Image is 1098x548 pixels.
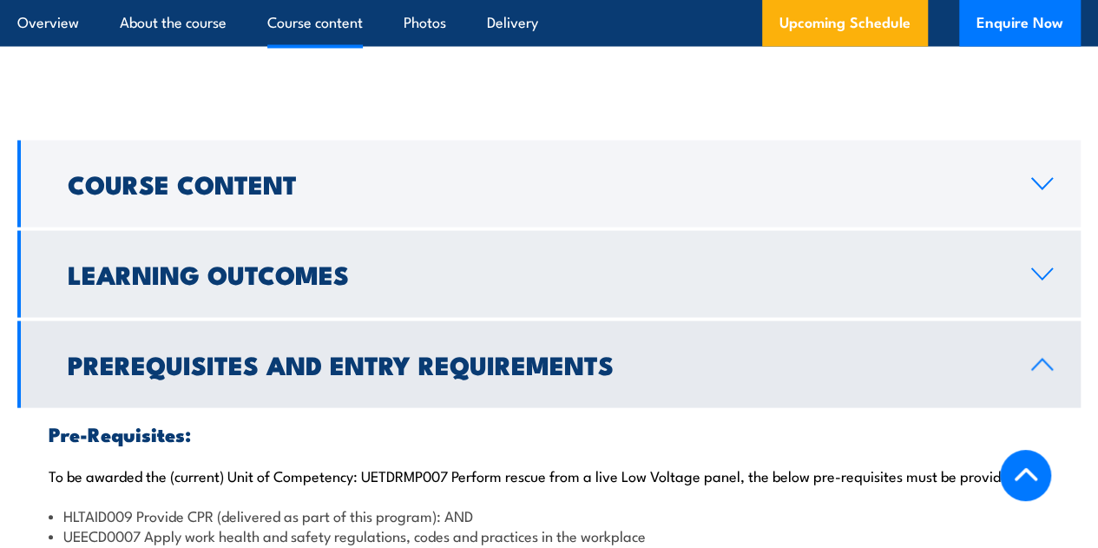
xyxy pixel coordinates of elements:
p: To be awarded the (current) Unit of Competency: UETDRMP007 Perform rescue from a live Low Voltage... [49,465,1049,483]
a: Learning Outcomes [17,230,1081,317]
h2: Learning Outcomes [68,261,1003,284]
h3: Pre-Requisites: [49,423,1049,443]
h2: Course Content [68,171,1003,194]
a: Course Content [17,140,1081,227]
li: HLTAID009 Provide CPR (delivered as part of this program): AND [49,505,1049,525]
a: Prerequisites and Entry Requirements [17,320,1081,407]
h2: Prerequisites and Entry Requirements [68,352,1003,374]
